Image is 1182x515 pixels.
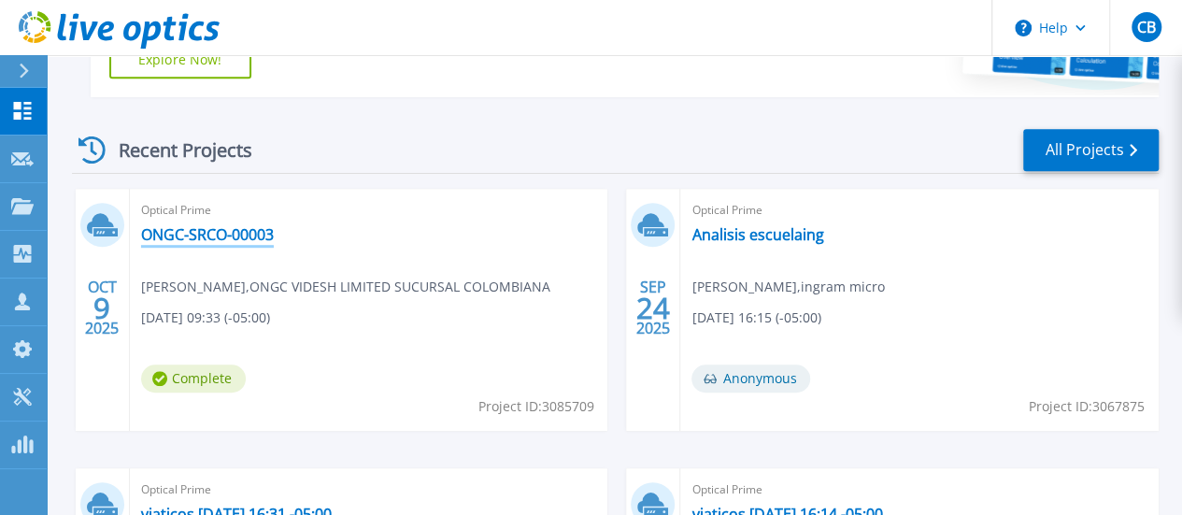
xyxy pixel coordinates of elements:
div: Recent Projects [72,127,278,173]
span: Project ID: 3085709 [477,396,593,417]
span: [PERSON_NAME] , ingram micro [691,277,884,297]
a: Explore Now! [109,41,251,79]
span: Optical Prime [141,479,597,500]
span: 24 [636,300,670,316]
span: CB [1136,20,1155,35]
span: [DATE] 09:33 (-05:00) [141,308,270,328]
span: [DATE] 16:15 (-05:00) [691,308,820,328]
a: ONGC-SRCO-00003 [141,225,274,244]
span: Optical Prime [691,479,1147,500]
span: Anonymous [691,365,810,393]
span: Optical Prime [141,200,597,221]
span: Project ID: 3067875 [1029,396,1145,417]
span: [PERSON_NAME] , ONGC VIDESH LIMITED SUCURSAL COLOMBIANA [141,277,550,297]
span: Complete [141,365,246,393]
div: OCT 2025 [84,274,120,342]
div: SEP 2025 [635,274,671,342]
span: 9 [93,300,110,316]
a: All Projects [1023,129,1159,171]
span: Optical Prime [691,200,1147,221]
a: Analisis escuelaing [691,225,823,244]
